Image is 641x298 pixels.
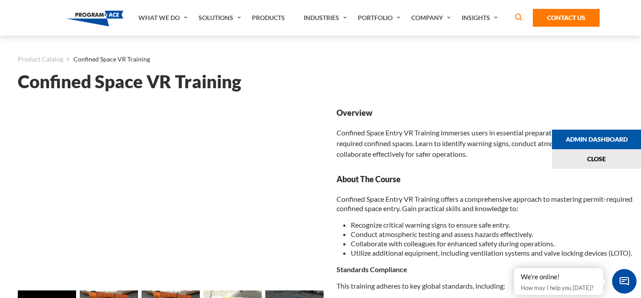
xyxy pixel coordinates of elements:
[18,107,322,279] iframe: Confined Space VR Training - Video 0
[552,149,641,169] button: Close
[521,273,596,282] div: We're online!
[533,9,600,27] a: Contact Us
[337,174,641,185] strong: About The Course
[552,130,641,149] a: Admin Dashboard
[351,239,641,248] li: Collaborate with colleagues for enhanced safety during operations.
[18,74,641,90] h1: Confined Space VR Training
[612,269,637,294] span: Chat Widget
[18,53,641,65] nav: breadcrumb
[337,265,641,274] p: Standards Compliance
[337,281,641,290] p: This training adheres to key global standards, including:
[521,282,596,293] p: How may I help you [DATE]?
[63,53,150,65] li: Confined Space VR Training
[337,107,641,118] strong: Overview
[18,53,63,65] a: Product Catalog
[351,229,641,239] li: Conduct atmospheric testing and assess hazards effectively.
[351,220,641,229] li: Recognize critical warning signs to ensure safe entry.
[351,248,641,257] li: Utilize additional equipment, including ventilation systems and valve locking devices (LOTO).
[67,11,123,26] img: Program-Ace
[337,107,641,159] div: Confined Space Entry VR Training immerses users in essential preparation steps for entering permi...
[337,194,641,213] p: Confined Space Entry VR Training offers a comprehensive approach to mastering permit-required con...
